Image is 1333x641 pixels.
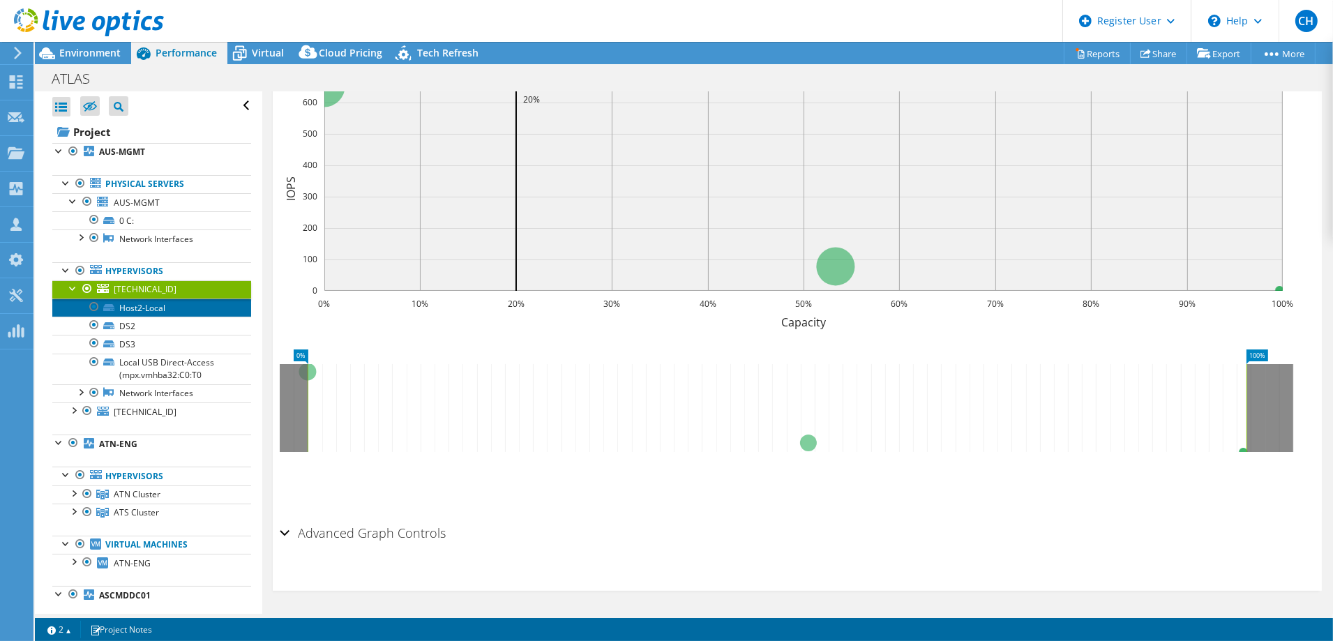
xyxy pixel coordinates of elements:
[283,176,299,201] text: IOPS
[52,402,251,421] a: [TECHNICAL_ID]
[52,229,251,248] a: Network Interfaces
[114,557,151,569] span: ATN-ENG
[318,298,330,310] text: 0%
[312,285,317,296] text: 0
[52,175,251,193] a: Physical Servers
[52,354,251,384] a: Local USB Direct-Access (mpx.vmhba32:C0:T0
[1208,15,1221,27] svg: \n
[795,298,812,310] text: 50%
[52,121,251,143] a: Project
[99,146,145,158] b: AUS-MGMT
[52,536,251,554] a: Virtual Machines
[59,46,121,59] span: Environment
[52,317,251,335] a: DS2
[252,46,284,59] span: Virtual
[52,262,251,280] a: Hypervisors
[303,96,317,108] text: 600
[114,283,176,295] span: [TECHNICAL_ID]
[303,222,317,234] text: 200
[1083,298,1099,310] text: 80%
[114,406,176,418] span: [TECHNICAL_ID]
[52,485,251,504] a: ATN Cluster
[1179,298,1196,310] text: 90%
[1272,298,1293,310] text: 100%
[303,253,317,265] text: 100
[319,46,382,59] span: Cloud Pricing
[523,93,540,105] text: 20%
[99,589,151,601] b: ASCMDDC01
[114,197,160,209] span: AUS-MGMT
[52,211,251,229] a: 0 C:
[891,298,908,310] text: 60%
[280,519,446,547] h2: Advanced Graph Controls
[1130,43,1187,64] a: Share
[1064,43,1131,64] a: Reports
[45,71,112,86] h1: ATLAS
[99,438,137,450] b: ATN-ENG
[700,298,716,310] text: 40%
[603,298,620,310] text: 30%
[114,488,160,500] span: ATN Cluster
[987,298,1004,310] text: 70%
[52,554,251,572] a: ATN-ENG
[80,621,162,638] a: Project Notes
[156,46,217,59] span: Performance
[781,315,827,330] text: Capacity
[1295,10,1318,32] span: CH
[52,143,251,161] a: AUS-MGMT
[417,46,479,59] span: Tech Refresh
[303,190,317,202] text: 300
[52,299,251,317] a: Host2-Local
[52,435,251,453] a: ATN-ENG
[52,504,251,522] a: ATS Cluster
[52,280,251,299] a: [TECHNICAL_ID]
[52,193,251,211] a: AUS-MGMT
[52,586,251,604] a: ASCMDDC01
[303,128,317,139] text: 500
[52,384,251,402] a: Network Interfaces
[412,298,428,310] text: 10%
[52,467,251,485] a: Hypervisors
[1251,43,1316,64] a: More
[114,506,159,518] span: ATS Cluster
[52,335,251,353] a: DS3
[303,159,317,171] text: 400
[38,621,81,638] a: 2
[1187,43,1251,64] a: Export
[508,298,525,310] text: 20%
